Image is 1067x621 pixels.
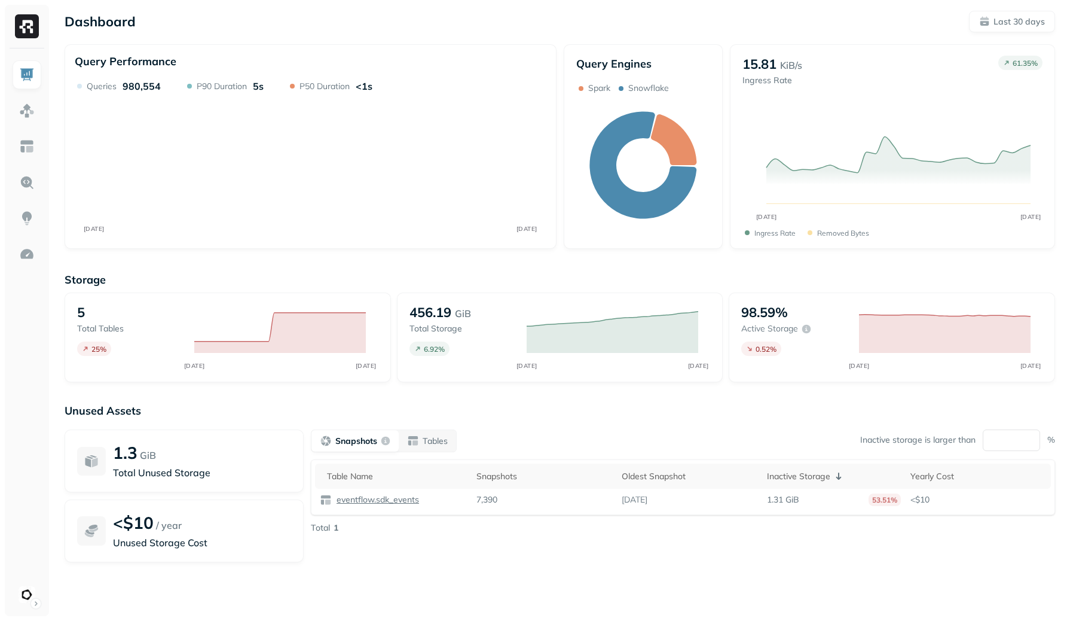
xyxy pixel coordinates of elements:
[424,345,445,354] p: 6.92 %
[423,436,448,447] p: Tables
[767,471,830,482] p: Inactive Storage
[113,512,154,533] p: <$10
[156,518,182,532] p: / year
[756,345,776,354] p: 0.52 %
[19,211,35,226] img: Insights
[334,494,419,506] p: eventflow.sdk_events
[75,54,176,68] p: Query Performance
[197,81,247,92] p: P90 Duration
[687,362,708,370] tspan: [DATE]
[817,229,869,238] p: Removed bytes
[754,229,796,238] p: Ingress Rate
[742,56,776,72] p: 15.81
[516,225,537,232] tspan: [DATE]
[311,522,330,534] p: Total
[253,80,264,92] p: 5s
[476,494,497,506] p: 7,390
[113,442,137,463] p: 1.3
[91,345,106,354] p: 25 %
[1013,59,1038,68] p: 61.35 %
[767,494,799,506] p: 1.31 GiB
[19,139,35,154] img: Asset Explorer
[19,103,35,118] img: Assets
[860,434,976,446] p: Inactive storage is larger than
[756,213,776,221] tspan: [DATE]
[516,362,537,370] tspan: [DATE]
[993,16,1045,28] p: Last 30 days
[576,57,710,71] p: Query Engines
[123,80,161,92] p: 980,554
[741,304,788,321] p: 98.59%
[455,306,471,321] p: GiB
[848,362,869,370] tspan: [DATE]
[356,362,377,370] tspan: [DATE]
[19,67,35,83] img: Dashboard
[409,304,451,321] p: 456.19
[1020,362,1041,370] tspan: [DATE]
[19,175,35,190] img: Query Explorer
[869,494,901,506] p: 53.51%
[628,83,669,94] p: Snowflake
[299,81,350,92] p: P50 Duration
[356,80,372,92] p: <1s
[910,494,1046,506] p: <$10
[113,535,291,550] p: Unused Storage Cost
[588,83,610,94] p: Spark
[1047,434,1055,446] p: %
[409,323,515,334] p: Total storage
[87,81,117,92] p: Queries
[77,304,85,321] p: 5
[742,75,802,86] p: Ingress Rate
[113,465,291,480] p: Total Unused Storage
[335,436,377,447] p: Snapshots
[622,494,647,506] p: [DATE]
[910,471,1046,482] div: Yearly Cost
[140,448,156,462] p: GiB
[327,471,467,482] div: Table Name
[476,471,612,482] div: Snapshots
[19,586,35,603] img: Ludeo
[334,522,338,534] p: 1
[19,246,35,262] img: Optimization
[320,494,332,506] img: table
[622,471,757,482] div: Oldest Snapshot
[77,323,182,334] p: Total tables
[84,225,105,232] tspan: [DATE]
[741,323,798,334] p: Active storage
[1020,213,1041,221] tspan: [DATE]
[65,273,1055,287] p: Storage
[969,11,1055,32] button: Last 30 days
[15,14,39,38] img: Ryft
[780,58,802,72] p: KiB/s
[65,404,1055,418] p: Unused Assets
[184,362,205,370] tspan: [DATE]
[332,494,419,506] a: eventflow.sdk_events
[65,13,136,30] p: Dashboard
